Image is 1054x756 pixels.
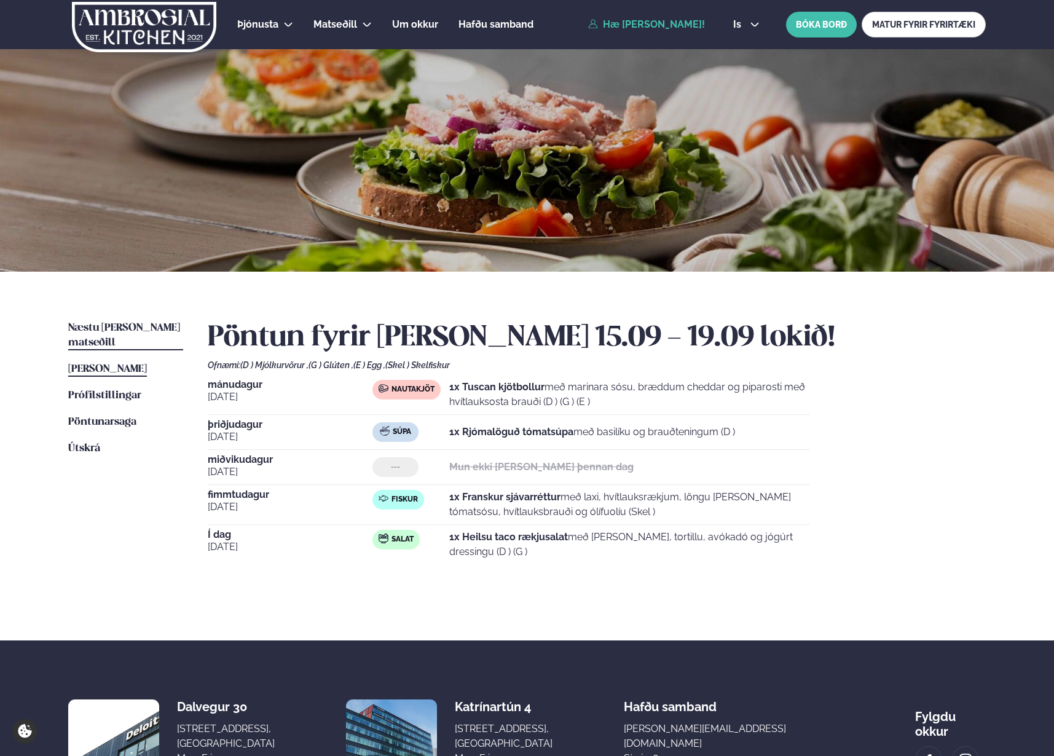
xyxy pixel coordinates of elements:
[68,388,141,403] a: Prófílstillingar
[237,17,278,32] a: Þjónusta
[177,722,275,751] div: [STREET_ADDRESS], [GEOGRAPHIC_DATA]
[208,490,372,500] span: fimmtudagur
[392,17,438,32] a: Um okkur
[455,722,553,751] div: [STREET_ADDRESS], [GEOGRAPHIC_DATA]
[392,18,438,30] span: Um okkur
[733,20,745,30] span: is
[449,531,568,543] strong: 1x Heilsu taco rækjusalat
[208,360,986,370] div: Ofnæmi:
[208,390,372,404] span: [DATE]
[458,17,533,32] a: Hafðu samband
[68,441,100,456] a: Útskrá
[391,385,435,395] span: Nautakjöt
[68,364,147,374] span: [PERSON_NAME]
[455,699,553,714] div: Katrínartún 4
[208,465,372,479] span: [DATE]
[915,699,986,739] div: Fylgdu okkur
[68,321,183,350] a: Næstu [PERSON_NAME] matseðill
[449,426,573,438] strong: 1x Rjómalöguð tómatsúpa
[449,490,810,519] p: með laxi, hvítlauksrækjum, löngu [PERSON_NAME] tómatsósu, hvítlauksbrauði og ólífuolíu (Skel )
[12,719,37,744] a: Cookie settings
[458,18,533,30] span: Hafðu samband
[309,360,353,370] span: (G ) Glúten ,
[208,420,372,430] span: þriðjudagur
[380,426,390,436] img: soup.svg
[68,362,147,377] a: [PERSON_NAME]
[177,699,275,714] div: Dalvegur 30
[68,323,180,348] span: Næstu [PERSON_NAME] matseðill
[353,360,385,370] span: (E ) Egg ,
[68,443,100,454] span: Útskrá
[449,425,735,439] p: með basilíku og brauðteningum (D )
[208,430,372,444] span: [DATE]
[624,722,844,751] a: [PERSON_NAME][EMAIL_ADDRESS][DOMAIN_NAME]
[385,360,450,370] span: (Skel ) Skelfiskur
[786,12,857,37] button: BÓKA BORÐ
[379,534,388,543] img: salad.svg
[391,535,414,545] span: Salat
[449,530,810,559] p: með [PERSON_NAME], tortillu, avókadó og jógúrt dressingu (D ) (G )
[68,417,136,427] span: Pöntunarsaga
[449,380,810,409] p: með marinara sósu, bræddum cheddar og piparosti með hvítlauksosta brauði (D ) (G ) (E )
[240,360,309,370] span: (D ) Mjólkurvörur ,
[393,427,411,437] span: Súpa
[862,12,986,37] a: MATUR FYRIR FYRIRTÆKI
[208,540,372,554] span: [DATE]
[208,321,986,355] h2: Pöntun fyrir [PERSON_NAME] 15.09 - 19.09 lokið!
[313,17,357,32] a: Matseðill
[588,19,705,30] a: Hæ [PERSON_NAME]!
[208,380,372,390] span: mánudagur
[313,18,357,30] span: Matseðill
[68,390,141,401] span: Prófílstillingar
[449,491,560,503] strong: 1x Franskur sjávarréttur
[723,20,769,30] button: is
[68,415,136,430] a: Pöntunarsaga
[391,495,418,505] span: Fiskur
[71,2,218,52] img: logo
[391,462,400,472] span: ---
[379,384,388,393] img: beef.svg
[624,690,717,714] span: Hafðu samband
[208,500,372,514] span: [DATE]
[379,494,388,503] img: fish.svg
[449,381,545,393] strong: 1x Tuscan kjötbollur
[449,461,634,473] strong: Mun ekki [PERSON_NAME] þennan dag
[208,455,372,465] span: miðvikudagur
[237,18,278,30] span: Þjónusta
[208,530,372,540] span: Í dag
